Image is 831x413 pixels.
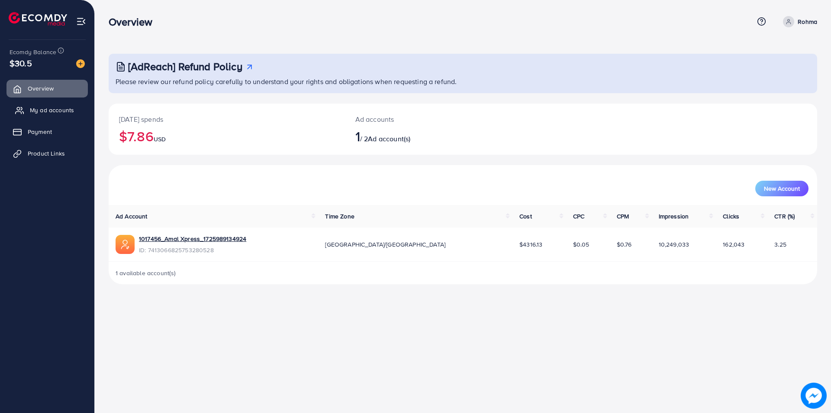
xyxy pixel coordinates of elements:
[76,16,86,26] img: menu
[28,149,65,158] span: Product Links
[659,212,689,221] span: Impression
[519,240,542,249] span: $4316.13
[764,185,800,192] span: New Account
[368,134,410,143] span: Ad account(s)
[116,76,812,87] p: Please review our refund policy carefully to understand your rights and obligations when requesti...
[119,128,335,144] h2: $7.86
[774,212,795,221] span: CTR (%)
[10,57,32,69] span: $30.5
[779,16,817,27] a: Rohma
[9,12,67,26] img: logo
[774,240,786,249] span: 3.25
[119,114,335,124] p: [DATE] spends
[755,181,808,196] button: New Account
[116,269,176,277] span: 1 available account(s)
[617,240,632,249] span: $0.76
[573,212,584,221] span: CPC
[573,240,589,249] span: $0.05
[355,128,512,144] h2: / 2
[617,212,629,221] span: CPM
[128,60,242,73] h3: [AdReach] Refund Policy
[28,127,52,136] span: Payment
[139,234,246,243] a: 1017456_Amal Xpress_1725989134924
[723,212,739,221] span: Clicks
[6,101,88,119] a: My ad accounts
[6,123,88,140] a: Payment
[116,212,148,221] span: Ad Account
[325,212,354,221] span: Time Zone
[76,59,85,68] img: image
[659,240,689,249] span: 10,249,033
[6,145,88,162] a: Product Links
[355,126,360,146] span: 1
[519,212,532,221] span: Cost
[116,235,135,254] img: ic-ads-acc.e4c84228.svg
[6,80,88,97] a: Overview
[723,240,744,249] span: 162,043
[28,84,54,93] span: Overview
[355,114,512,124] p: Ad accounts
[801,383,827,409] img: image
[798,16,817,27] p: Rohma
[109,16,159,28] h3: Overview
[139,246,246,254] span: ID: 7413066825753280528
[325,240,445,249] span: [GEOGRAPHIC_DATA]/[GEOGRAPHIC_DATA]
[10,48,56,56] span: Ecomdy Balance
[30,106,74,114] span: My ad accounts
[154,135,166,143] span: USD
